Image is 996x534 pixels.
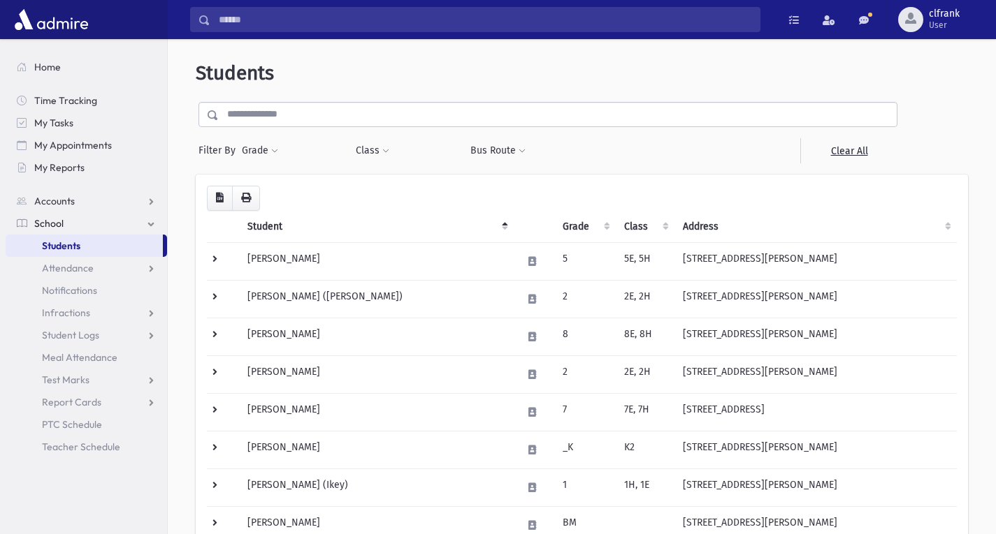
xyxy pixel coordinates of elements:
button: CSV [207,186,233,211]
td: [STREET_ADDRESS][PERSON_NAME] [674,431,957,468]
button: Print [232,186,260,211]
td: _K [554,431,616,468]
a: Infractions [6,302,167,324]
td: [STREET_ADDRESS][PERSON_NAME] [674,280,957,318]
span: Students [42,239,80,252]
span: Students [196,61,274,84]
span: Accounts [34,195,75,207]
span: My Reports [34,161,85,174]
td: [PERSON_NAME] ([PERSON_NAME]) [239,280,514,318]
a: Report Cards [6,391,167,413]
a: Notifications [6,279,167,302]
td: 2E, 2H [616,280,674,318]
span: Filter By [199,143,241,158]
td: [STREET_ADDRESS][PERSON_NAME] [674,468,957,506]
td: 5E, 5H [616,242,674,280]
a: PTC Schedule [6,413,167,436]
span: Notifications [42,284,97,297]
span: My Tasks [34,117,73,129]
td: [PERSON_NAME] [239,393,514,431]
button: Class [355,138,390,163]
span: Meal Attendance [42,351,117,364]
td: 2 [554,355,616,393]
span: User [929,20,960,31]
a: Meal Attendance [6,346,167,369]
span: Report Cards [42,396,101,408]
a: School [6,212,167,235]
td: 8E, 8H [616,318,674,355]
td: [PERSON_NAME] [239,242,514,280]
td: [PERSON_NAME] [239,431,514,468]
span: School [34,217,64,230]
span: Teacher Schedule [42,440,120,453]
a: Student Logs [6,324,167,346]
a: Test Marks [6,369,167,391]
img: AdmirePro [11,6,92,34]
a: My Appointments [6,134,167,156]
td: [PERSON_NAME] [239,318,514,355]
td: [PERSON_NAME] [239,355,514,393]
th: Address: activate to sort column ascending [674,211,957,243]
td: 8 [554,318,616,355]
a: My Reports [6,156,167,179]
span: Student Logs [42,329,99,341]
th: Class: activate to sort column ascending [616,211,674,243]
th: Grade: activate to sort column ascending [554,211,616,243]
td: [STREET_ADDRESS][PERSON_NAME] [674,318,957,355]
a: Attendance [6,257,167,279]
span: PTC Schedule [42,418,102,431]
button: Bus Route [470,138,526,163]
td: [STREET_ADDRESS][PERSON_NAME] [674,242,957,280]
span: Infractions [42,306,90,319]
td: 1H, 1E [616,468,674,506]
a: Students [6,235,163,257]
span: clfrank [929,8,960,20]
th: Student: activate to sort column descending [239,211,514,243]
a: Teacher Schedule [6,436,167,458]
a: My Tasks [6,112,167,134]
span: My Appointments [34,139,112,151]
td: 7 [554,393,616,431]
a: Time Tracking [6,89,167,112]
span: Test Marks [42,373,89,386]
a: Home [6,56,167,78]
span: Home [34,61,61,73]
td: 1 [554,468,616,506]
span: Attendance [42,262,94,274]
td: [STREET_ADDRESS][PERSON_NAME] [674,355,957,393]
span: Time Tracking [34,94,97,107]
td: 5 [554,242,616,280]
a: Clear All [800,138,897,163]
input: Search [210,7,760,32]
button: Grade [241,138,279,163]
td: K2 [616,431,674,468]
td: 2E, 2H [616,355,674,393]
td: [STREET_ADDRESS] [674,393,957,431]
a: Accounts [6,190,167,212]
td: [PERSON_NAME] (Ikey) [239,468,514,506]
td: 7E, 7H [616,393,674,431]
td: 2 [554,280,616,318]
